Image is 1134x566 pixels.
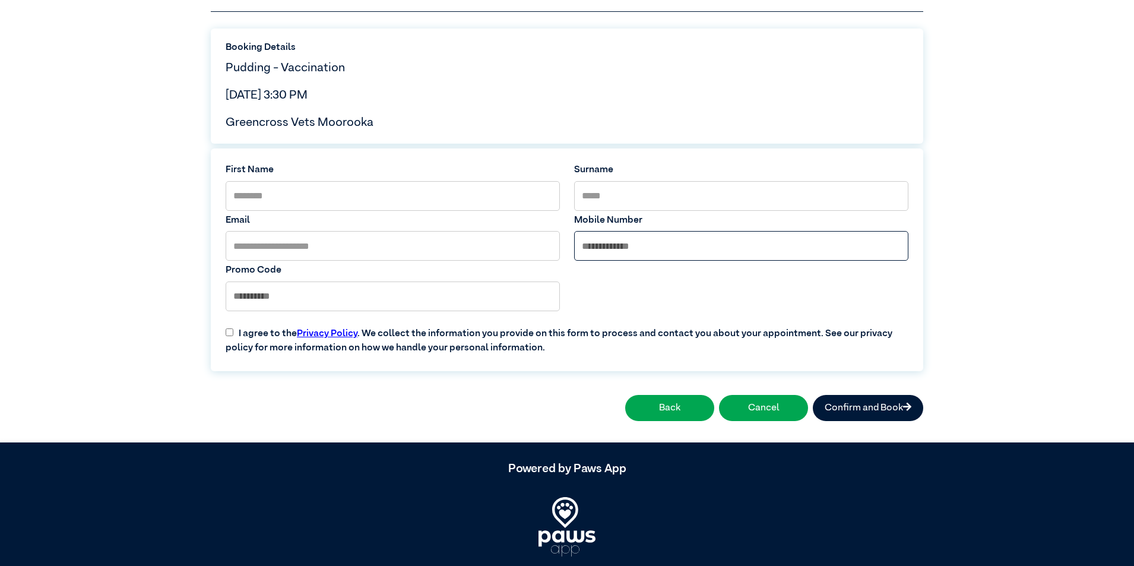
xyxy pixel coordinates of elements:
h5: Powered by Paws App [211,461,923,476]
span: Greencross Vets Moorooka [226,116,373,128]
label: Surname [574,163,908,177]
label: Mobile Number [574,213,908,227]
label: Booking Details [226,40,908,55]
label: Promo Code [226,263,560,277]
span: Pudding - Vaccination [226,62,345,74]
img: PawsApp [539,497,595,556]
span: [DATE] 3:30 PM [226,89,308,101]
button: Back [625,395,714,421]
a: Privacy Policy [297,329,357,339]
input: I agree to thePrivacy Policy. We collect the information you provide on this form to process and ... [226,328,233,336]
label: I agree to the . We collect the information you provide on this form to process and contact you a... [218,317,916,355]
button: Confirm and Book [813,395,923,421]
label: Email [226,213,560,227]
button: Cancel [719,395,808,421]
label: First Name [226,163,560,177]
